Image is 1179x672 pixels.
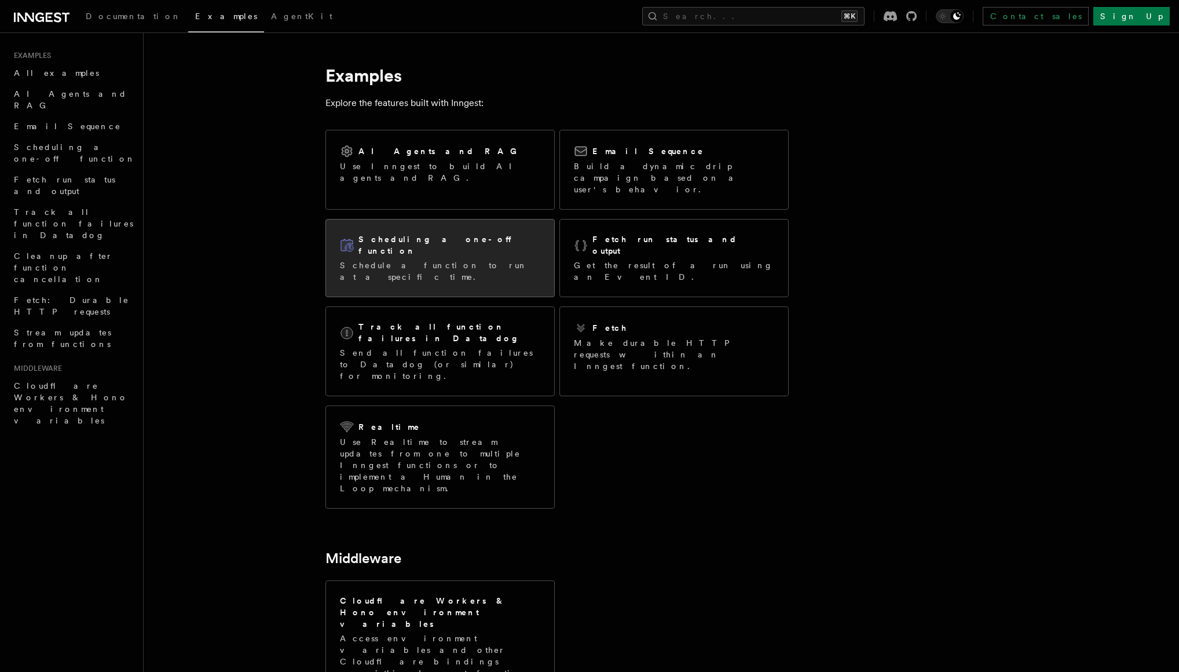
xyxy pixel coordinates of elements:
a: Sign Up [1093,7,1170,25]
h2: Fetch [592,322,628,334]
a: Middleware [325,550,401,567]
a: Track all function failures in DatadogSend all function failures to Datadog (or similar) for moni... [325,306,555,396]
h2: Scheduling a one-off function [358,233,540,257]
h2: AI Agents and RAG [358,145,523,157]
a: Cleanup after function cancellation [9,246,136,290]
h1: Examples [325,65,789,86]
a: Contact sales [983,7,1089,25]
p: Build a dynamic drip campaign based on a user's behavior. [574,160,774,195]
a: Email Sequence [9,116,136,137]
button: Toggle dark mode [936,9,964,23]
a: Stream updates from functions [9,322,136,355]
span: Examples [195,12,257,21]
span: Fetch run status and output [14,175,115,196]
p: Schedule a function to run at a specific time. [340,260,540,283]
a: Scheduling a one-off function [9,137,136,169]
span: Documentation [86,12,181,21]
span: Examples [9,51,51,60]
span: Cleanup after function cancellation [14,251,113,284]
span: AgentKit [271,12,332,21]
a: Cloudflare Workers & Hono environment variables [9,375,136,431]
span: AI Agents and RAG [14,89,127,110]
a: Fetch run status and outputGet the result of a run using an Event ID. [559,219,789,297]
p: Send all function failures to Datadog (or similar) for monitoring. [340,347,540,382]
a: AI Agents and RAG [9,83,136,116]
a: Track all function failures in Datadog [9,202,136,246]
h2: Cloudflare Workers & Hono environment variables [340,595,540,630]
a: Email SequenceBuild a dynamic drip campaign based on a user's behavior. [559,130,789,210]
p: Use Realtime to stream updates from one to multiple Inngest functions or to implement a Human in ... [340,436,540,494]
p: Use Inngest to build AI agents and RAG. [340,160,540,184]
a: RealtimeUse Realtime to stream updates from one to multiple Inngest functions or to implement a H... [325,406,555,509]
h2: Realtime [358,421,420,433]
a: All examples [9,63,136,83]
a: Fetch: Durable HTTP requests [9,290,136,322]
p: Get the result of a run using an Event ID. [574,260,774,283]
span: Middleware [9,364,62,373]
a: Scheduling a one-off functionSchedule a function to run at a specific time. [325,219,555,297]
p: Explore the features built with Inngest: [325,95,789,111]
span: All examples [14,68,99,78]
kbd: ⌘K [841,10,858,22]
span: Fetch: Durable HTTP requests [14,295,129,316]
span: Stream updates from functions [14,328,111,349]
p: Make durable HTTP requests within an Inngest function. [574,337,774,372]
a: Examples [188,3,264,32]
h2: Email Sequence [592,145,704,157]
span: Email Sequence [14,122,121,131]
button: Search...⌘K [642,7,865,25]
span: Scheduling a one-off function [14,143,136,163]
span: Cloudflare Workers & Hono environment variables [14,381,128,425]
a: FetchMake durable HTTP requests within an Inngest function. [559,306,789,396]
span: Track all function failures in Datadog [14,207,133,240]
a: Documentation [79,3,188,31]
h2: Track all function failures in Datadog [358,321,540,344]
h2: Fetch run status and output [592,233,774,257]
a: AI Agents and RAGUse Inngest to build AI agents and RAG. [325,130,555,210]
a: AgentKit [264,3,339,31]
a: Fetch run status and output [9,169,136,202]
